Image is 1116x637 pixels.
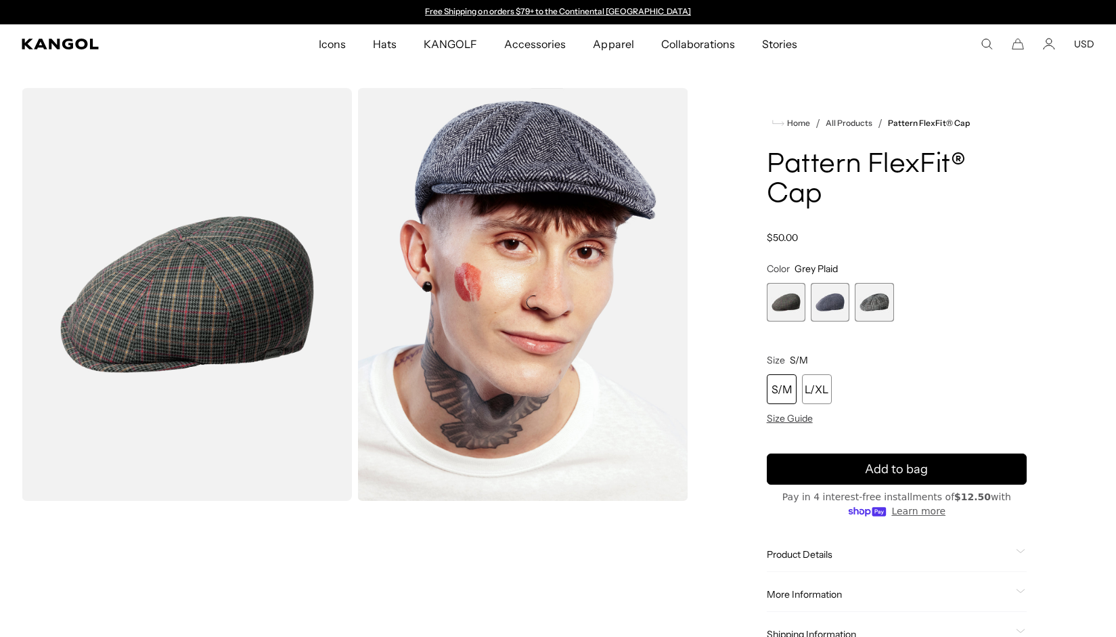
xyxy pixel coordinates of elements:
[749,24,811,64] a: Stories
[767,283,805,322] label: Grey Plaid
[579,24,647,64] a: Apparel
[767,588,1010,600] span: More Information
[762,24,797,64] span: Stories
[865,460,928,479] span: Add to bag
[305,24,359,64] a: Icons
[22,88,688,501] product-gallery: Gallery Viewer
[888,118,970,128] a: Pattern FlexFit® Cap
[373,24,397,64] span: Hats
[1043,38,1055,50] a: Account
[855,283,893,322] div: 3 of 3
[795,263,838,275] span: Grey Plaid
[767,115,1027,131] nav: breadcrumbs
[767,354,785,366] span: Size
[648,24,749,64] a: Collaborations
[767,263,790,275] span: Color
[802,374,832,404] div: L/XL
[767,454,1027,485] button: Add to bag
[410,24,491,64] a: KANGOLF
[767,283,805,322] div: 1 of 3
[767,232,798,244] span: $50.00
[419,7,698,18] div: Announcement
[772,117,810,129] a: Home
[784,118,810,128] span: Home
[22,88,352,501] img: color-grey-plaid
[424,24,477,64] span: KANGOLF
[1074,38,1094,50] button: USD
[872,115,883,131] li: /
[767,374,797,404] div: S/M
[22,39,210,49] a: Kangol
[767,548,1010,561] span: Product Details
[767,150,1027,210] h1: Pattern FlexFit® Cap
[661,24,735,64] span: Collaborations
[491,24,579,64] a: Accessories
[855,283,893,322] label: Black Plaid
[425,6,691,16] a: Free Shipping on orders $79+ to the Continental [GEOGRAPHIC_DATA]
[767,412,813,424] span: Size Guide
[504,24,566,64] span: Accessories
[811,283,849,322] label: Marled Navy
[981,38,993,50] summary: Search here
[357,88,688,501] img: marled-navy
[419,7,698,18] slideshow-component: Announcement bar
[359,24,410,64] a: Hats
[811,283,849,322] div: 2 of 3
[319,24,346,64] span: Icons
[1012,38,1024,50] button: Cart
[790,354,808,366] span: S/M
[419,7,698,18] div: 1 of 2
[810,115,820,131] li: /
[826,118,872,128] a: All Products
[593,24,633,64] span: Apparel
